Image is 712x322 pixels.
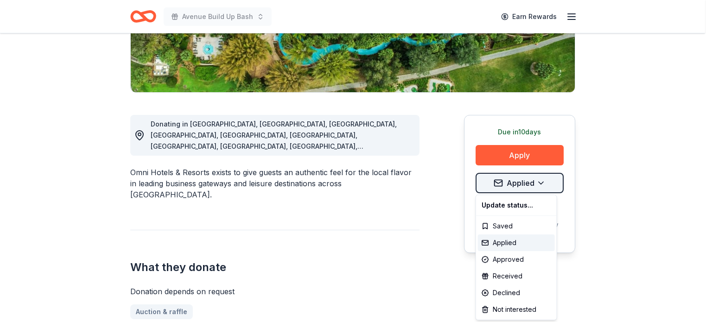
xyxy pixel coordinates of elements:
div: Declined [478,284,555,301]
div: Update status... [478,197,555,214]
div: Approved [478,251,555,268]
div: Not interested [478,301,555,318]
span: Avenue Build Up Bash [182,11,253,22]
div: Saved [478,218,555,234]
div: Applied [478,234,555,251]
div: Received [478,268,555,284]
